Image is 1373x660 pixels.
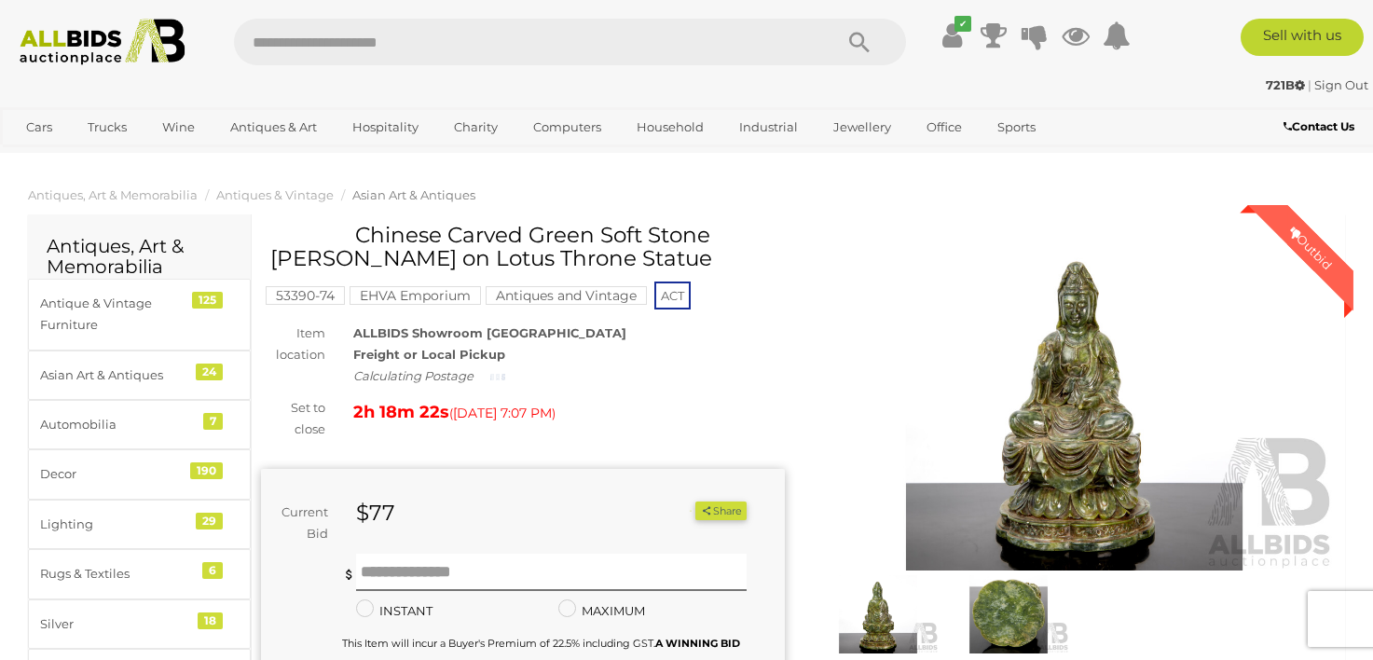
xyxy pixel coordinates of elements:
[353,347,505,362] strong: Freight or Local Pickup
[190,462,223,479] div: 190
[40,364,194,386] div: Asian Art & Antiques
[1266,77,1308,92] a: 721B
[40,293,194,337] div: Antique & Vintage Furniture
[40,463,194,485] div: Decor
[266,286,345,305] mark: 53390-74
[198,612,223,629] div: 18
[40,613,194,635] div: Silver
[40,514,194,535] div: Lighting
[10,19,195,65] img: Allbids.com.au
[247,397,339,441] div: Set to close
[40,563,194,584] div: Rugs & Textiles
[442,112,510,143] a: Charity
[674,502,693,520] li: Watch this item
[449,406,556,420] span: ( )
[76,112,139,143] a: Trucks
[1284,117,1359,137] a: Contact Us
[1266,77,1305,92] strong: 721B
[939,19,967,52] a: ✔
[353,325,626,340] strong: ALLBIDS Showroom [GEOGRAPHIC_DATA]
[218,112,329,143] a: Antiques & Art
[486,288,647,303] a: Antiques and Vintage
[247,323,339,366] div: Item location
[28,400,251,449] a: Automobilia 7
[1241,19,1364,56] a: Sell with us
[356,500,395,526] strong: $77
[352,187,475,202] a: Asian Art & Antiques
[28,279,251,351] a: Antique & Vintage Furniture 125
[1284,119,1354,133] b: Contact Us
[625,112,716,143] a: Household
[28,351,251,400] a: Asian Art & Antiques 24
[521,112,613,143] a: Computers
[40,414,194,435] div: Automobilia
[266,288,345,303] a: 53390-74
[14,112,64,143] a: Cars
[813,233,1337,571] img: Chinese Carved Green Soft Stone Guan Yin on Lotus Throne Statue
[1268,205,1353,291] div: Outbid
[14,143,171,173] a: [GEOGRAPHIC_DATA]
[28,187,198,202] a: Antiques, Art & Memorabilia
[453,405,552,421] span: [DATE] 7:07 PM
[695,502,747,521] button: Share
[486,286,647,305] mark: Antiques and Vintage
[192,292,223,309] div: 125
[985,112,1048,143] a: Sports
[350,286,481,305] mark: EHVA Emporium
[353,402,449,422] strong: 2h 18m 22s
[28,549,251,598] a: Rugs & Textiles 6
[203,413,223,430] div: 7
[948,575,1069,653] img: Chinese Carved Green Soft Stone Guan Yin on Lotus Throne Statue
[353,368,474,383] i: Calculating Postage
[28,599,251,649] a: Silver 18
[914,112,974,143] a: Office
[954,16,971,32] i: ✔
[196,513,223,529] div: 29
[196,364,223,380] div: 24
[270,224,780,271] h1: Chinese Carved Green Soft Stone [PERSON_NAME] on Lotus Throne Statue
[47,236,232,277] h2: Antiques, Art & Memorabilia
[654,282,691,309] span: ACT
[490,372,505,382] img: small-loading.gif
[1314,77,1368,92] a: Sign Out
[558,600,645,622] label: MAXIMUM
[261,502,342,545] div: Current Bid
[28,449,251,499] a: Decor 190
[150,112,207,143] a: Wine
[727,112,810,143] a: Industrial
[813,19,906,65] button: Search
[821,112,903,143] a: Jewellery
[216,187,334,202] a: Antiques & Vintage
[350,288,481,303] a: EHVA Emporium
[1308,77,1311,92] span: |
[817,575,939,653] img: Chinese Carved Green Soft Stone Guan Yin on Lotus Throne Statue
[340,112,431,143] a: Hospitality
[28,500,251,549] a: Lighting 29
[202,562,223,579] div: 6
[356,600,432,622] label: INSTANT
